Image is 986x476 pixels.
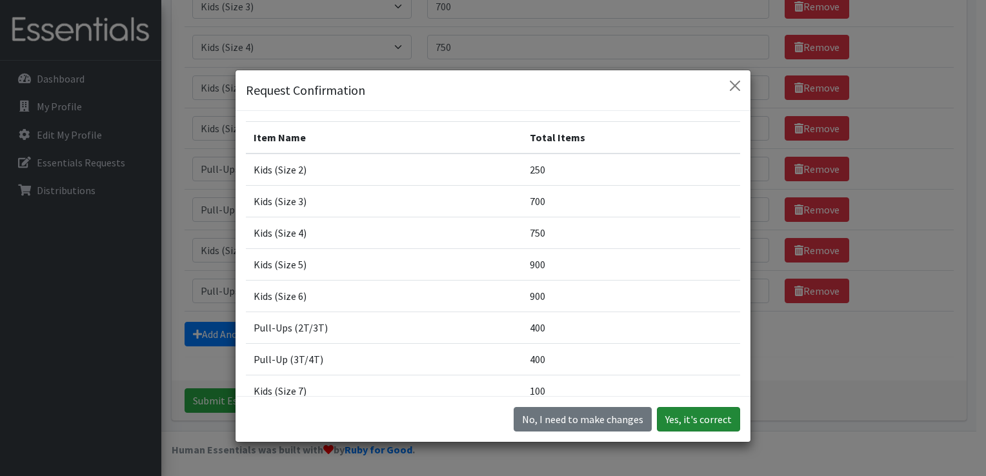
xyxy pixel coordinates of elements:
td: Kids (Size 4) [246,217,522,248]
button: Yes, it's correct [657,407,740,431]
td: Kids (Size 2) [246,154,522,186]
td: 250 [522,154,740,186]
td: 400 [522,343,740,375]
td: Pull-Up (3T/4T) [246,343,522,375]
td: Kids (Size 7) [246,375,522,406]
td: 100 [522,375,740,406]
td: 900 [522,248,740,280]
td: 750 [522,217,740,248]
th: Item Name [246,121,522,154]
th: Total Items [522,121,740,154]
td: Kids (Size 5) [246,248,522,280]
td: 900 [522,280,740,312]
td: Pull-Ups (2T/3T) [246,312,522,343]
button: Close [725,75,745,96]
h5: Request Confirmation [246,81,365,100]
td: Kids (Size 6) [246,280,522,312]
td: Kids (Size 3) [246,185,522,217]
td: 400 [522,312,740,343]
button: No I need to make changes [514,407,652,431]
td: 700 [522,185,740,217]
